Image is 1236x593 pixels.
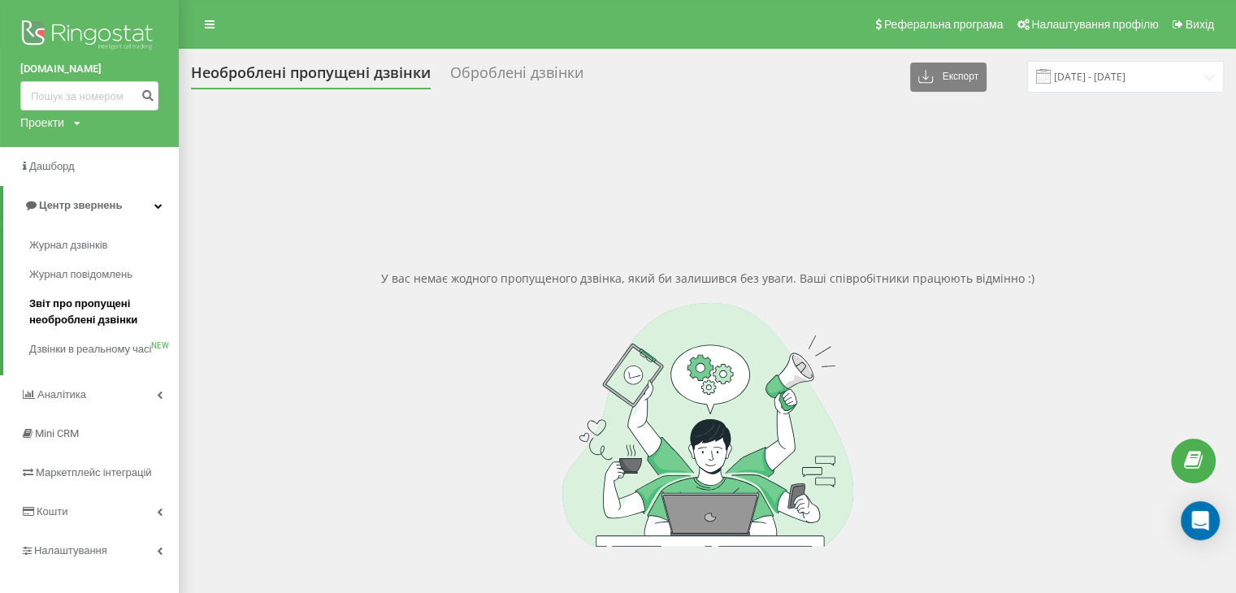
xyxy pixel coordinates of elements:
div: Open Intercom Messenger [1181,501,1220,540]
div: Необроблені пропущені дзвінки [191,64,431,89]
span: Налаштування [34,544,107,556]
span: Аналiтика [37,388,86,400]
span: Вихід [1186,18,1214,31]
span: Дзвінки в реальному часі [29,341,151,357]
span: Налаштування профілю [1031,18,1158,31]
a: Журнал повідомлень [29,260,179,289]
a: Дзвінки в реальному часіNEW [29,335,179,364]
a: [DOMAIN_NAME] [20,61,158,77]
input: Пошук за номером [20,81,158,110]
div: Проекти [20,115,64,131]
span: Кошти [37,505,67,517]
span: Реферальна програма [884,18,1004,31]
a: Звіт про пропущені необроблені дзвінки [29,289,179,335]
div: Оброблені дзвінки [450,64,583,89]
button: Експорт [910,63,987,92]
span: Маркетплейс інтеграцій [36,466,152,478]
span: Журнал повідомлень [29,266,132,283]
img: Ringostat logo [20,16,158,57]
span: Mini CRM [35,427,79,439]
span: Журнал дзвінків [29,237,107,253]
a: Центр звернень [3,186,179,225]
span: Дашборд [29,160,75,172]
a: Журнал дзвінків [29,231,179,260]
span: Звіт про пропущені необроблені дзвінки [29,296,171,328]
span: Центр звернень [39,199,122,211]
